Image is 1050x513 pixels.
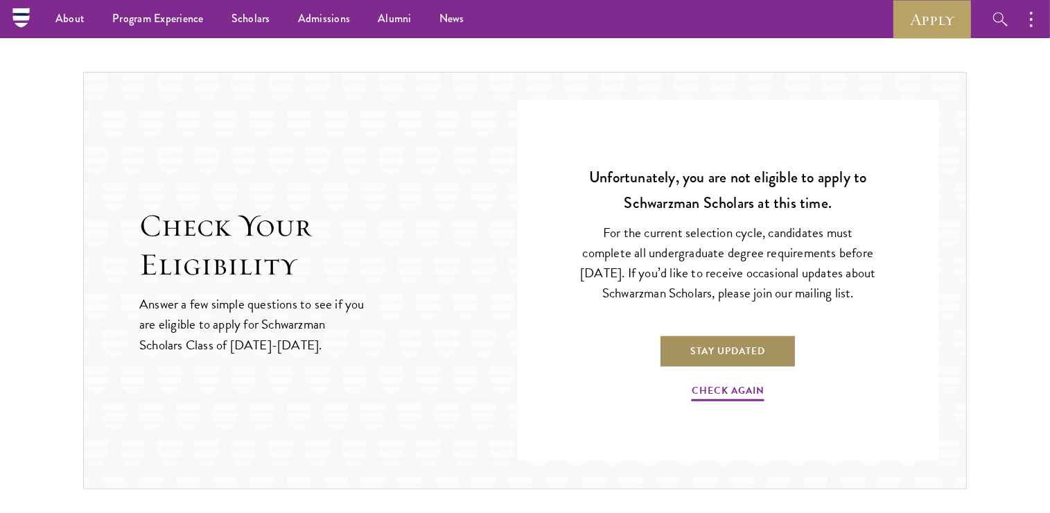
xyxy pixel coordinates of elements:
h2: Check Your Eligibility [139,207,518,284]
a: Check Again [692,382,764,403]
p: For the current selection cycle, candidates must complete all undergraduate degree requirements b... [580,223,876,303]
a: Stay Updated [659,334,796,367]
strong: Unfortunately, you are not eligible to apply to Schwarzman Scholars at this time. [589,166,866,214]
p: Answer a few simple questions to see if you are eligible to apply for Schwarzman Scholars Class o... [139,294,366,354]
